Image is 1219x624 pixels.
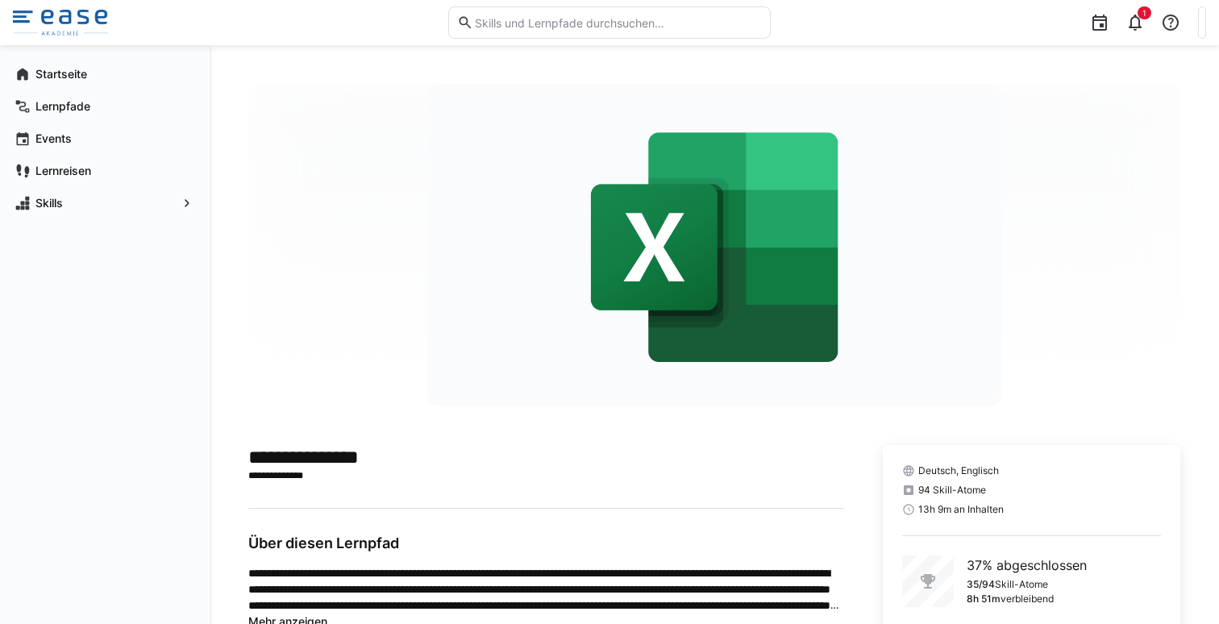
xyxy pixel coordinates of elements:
p: verbleibend [1001,593,1054,605]
span: 94 Skill-Atome [918,484,986,497]
p: 35/94 [967,578,995,591]
span: 1 [1142,8,1146,18]
p: 37% abgeschlossen [967,555,1087,575]
span: Deutsch, Englisch [918,464,999,477]
p: Skill-Atome [995,578,1048,591]
p: 8h 51m [967,593,1001,605]
span: 13h 9m an Inhalten [918,503,1004,516]
input: Skills und Lernpfade durchsuchen… [473,15,762,30]
h3: Über diesen Lernpfad [248,535,844,552]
